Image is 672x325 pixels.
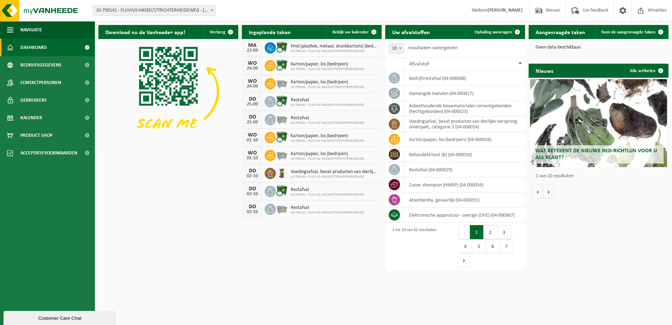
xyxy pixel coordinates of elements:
span: 10-799141 - FLUVIUS HASSELT/TRICHTERHEIDEWEG [291,211,364,215]
p: Geen data beschikbaar. [536,45,661,50]
span: 10-799141 - FLUVIUS HASSELT/TRICHTERHEIDEWEG [291,67,364,71]
div: WO [245,132,259,138]
a: Bekijk uw kalender [327,25,381,39]
img: WB-2500-GAL-GY-04 [276,149,288,161]
button: Previous [459,225,470,239]
div: WO [245,60,259,66]
span: Karton/papier, los (bedrijven) [291,151,364,157]
div: MA [245,43,259,48]
span: Restafval [291,115,364,121]
div: DO [245,186,259,192]
img: WB-1100-CU [276,41,288,53]
a: Wat betekent de nieuwe RED-richtlijn voor u als klant? [530,79,667,167]
div: DO [245,168,259,174]
span: Karton/papier, los (bedrijven) [291,79,364,85]
td: restafval (04-000029) [404,162,525,177]
img: WB-2500-GAL-GY-04 [276,113,288,125]
div: 02-10 [245,192,259,197]
span: 10-799141 - FLUVIUS HASSELT/TRICHTERHEIDEWEG [291,175,378,179]
button: 2 [484,225,497,239]
a: Alle artikelen [624,64,668,78]
span: Navigatie [20,21,42,39]
button: Vorige [532,185,543,199]
h2: Aangevraagde taken [529,25,592,39]
a: Ophaling aanvragen [469,25,524,39]
img: WB-1100-CU [276,95,288,107]
td: asbesthoudende bouwmaterialen cementgebonden (hechtgebonden) (04-000023) [404,101,525,116]
img: WB-2500-GAL-GY-04 [276,203,288,215]
img: WB-2500-GAL-GY-04 [276,77,288,89]
div: 22-09 [245,48,259,53]
div: WO [245,150,259,156]
span: 10-799141 - FLUVIUS HASSELT/TRICHTERHEIDEWEG - HASSELT [93,5,216,16]
button: 4 [459,239,472,253]
button: Next [459,253,470,267]
td: karton/papier, los (bedrijven) (04-000026) [404,132,525,147]
img: WB-0140-HPE-BN-01 [276,167,288,179]
td: zuiver steenpuin (HMRP) (04-000054) [404,177,525,192]
div: 1 tot 10 van 62 resultaten [389,224,437,268]
div: DO [245,96,259,102]
button: 7 [500,239,513,253]
div: 01-10 [245,156,259,161]
div: 25-09 [245,102,259,107]
button: 3 [497,225,511,239]
span: 10-799141 - FLUVIUS HASSELT/TRICHTERHEIDEWEG [291,139,364,143]
span: Karton/papier, los (bedrijven) [291,133,364,139]
span: Restafval [291,97,364,103]
button: 5 [472,239,486,253]
span: 10 [389,44,404,53]
h2: Uw afvalstoffen [385,25,437,39]
span: 10-799141 - FLUVIUS HASSELT/TRICHTERHEIDEWEG [291,121,364,125]
span: Pmd (plastiek, metaal, drankkartons) (bedrijven) [291,44,378,49]
button: Verberg [204,25,238,39]
td: elektronische apparatuur - overige (OVE) (04-000067) [404,208,525,223]
span: 10 [389,43,404,54]
span: 10-799141 - FLUVIUS HASSELT/TRICHTERHEIDEWEG [291,49,378,53]
h2: Nieuws [529,64,560,77]
span: Acceptatievoorwaarden [20,144,77,162]
span: Product Shop [20,127,52,144]
img: WB-1100-CU [276,131,288,143]
span: Kalender [20,109,42,127]
td: bedrijfsrestafval (04-000008) [404,71,525,86]
div: DO [245,114,259,120]
span: Bedrijfsgegevens [20,56,62,74]
td: voedingsafval, bevat producten van dierlijke oorsprong, onverpakt, categorie 3 (04-000024) [404,116,525,132]
img: WB-1100-CU [276,59,288,71]
span: Contactpersonen [20,74,61,91]
div: 24-09 [245,66,259,71]
span: 10-799141 - FLUVIUS HASSELT/TRICHTERHEIDEWEG [291,193,364,197]
strong: [PERSON_NAME] [487,8,523,13]
div: DO [245,204,259,210]
span: Dashboard [20,39,47,56]
a: Toon de aangevraagde taken [595,25,668,39]
span: Toon de aangevraagde taken [601,30,655,34]
span: Karton/papier, los (bedrijven) [291,62,364,67]
span: Restafval [291,205,364,211]
td: gemengde metalen (04-000017) [404,86,525,101]
td: behandeld hout (B) (04-000028) [404,147,525,162]
div: 24-09 [245,84,259,89]
img: WB-1100-CU [276,185,288,197]
span: Verberg [210,30,225,34]
h2: Download nu de Vanheede+ app! [98,25,192,39]
span: Ophaling aanvragen [474,30,512,34]
button: 6 [486,239,500,253]
label: resultaten weergeven [408,45,458,51]
td: absorbentia, gevaarlijk (04-000055) [404,192,525,208]
span: 10-799141 - FLUVIUS HASSELT/TRICHTERHEIDEWEG [291,103,364,107]
span: Wat betekent de nieuwe RED-richtlijn voor u als klant? [535,148,657,160]
div: 02-10 [245,174,259,179]
span: Gebruikers [20,91,47,109]
h2: Ingeplande taken [242,25,298,39]
iframe: chat widget [4,310,117,325]
span: Bekijk uw kalender [332,30,369,34]
p: 1 van 10 resultaten [536,174,665,179]
span: Restafval [291,187,364,193]
span: 10-799141 - FLUVIUS HASSELT/TRICHTERHEIDEWEG [291,85,364,89]
span: 10-799141 - FLUVIUS HASSELT/TRICHTERHEIDEWEG [291,157,364,161]
img: Download de VHEPlus App [98,39,238,144]
button: Volgende [543,185,554,199]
